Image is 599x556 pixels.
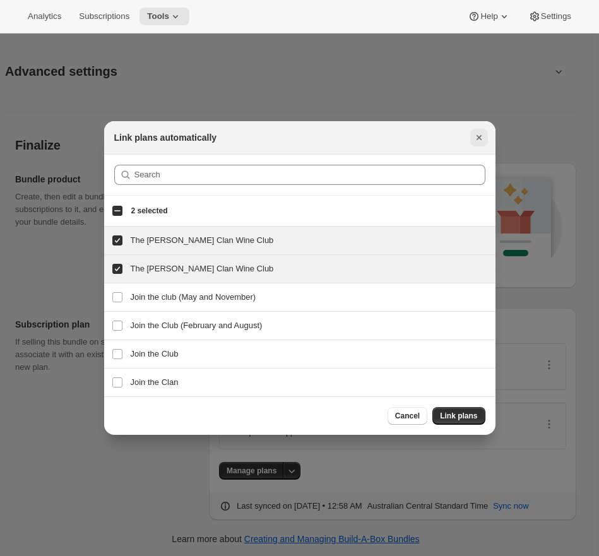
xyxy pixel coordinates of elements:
[131,234,488,247] h3: The [PERSON_NAME] Clan Wine Club
[28,11,61,21] span: Analytics
[79,11,129,21] span: Subscriptions
[131,319,488,332] h3: Join the Club (February and August)
[521,8,579,25] button: Settings
[480,11,497,21] span: Help
[131,291,488,304] h3: Join the club (May and November)
[460,8,518,25] button: Help
[114,131,217,144] h2: Link plans automatically
[20,8,69,25] button: Analytics
[432,407,485,425] button: Link plans
[395,411,420,421] span: Cancel
[440,411,477,421] span: Link plans
[139,8,189,25] button: Tools
[134,165,485,185] input: Search
[131,348,488,360] h3: Join the Club
[388,407,427,425] button: Cancel
[71,8,137,25] button: Subscriptions
[131,206,168,216] span: 2 selected
[131,263,488,275] h3: The [PERSON_NAME] Clan Wine Club
[131,376,488,389] h3: Join the Clan
[541,11,571,21] span: Settings
[147,11,169,21] span: Tools
[470,129,488,146] button: Close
